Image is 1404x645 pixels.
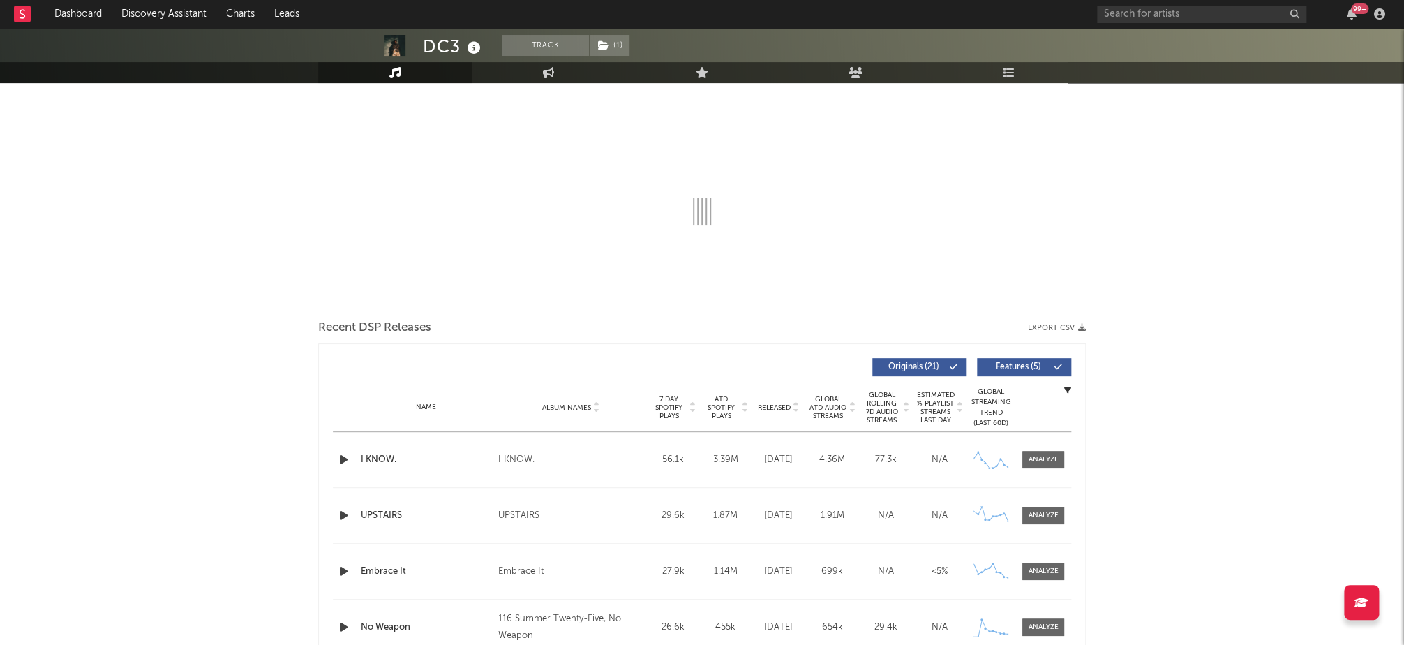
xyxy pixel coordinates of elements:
div: UPSTAIRS [498,507,539,524]
div: 654k [809,621,856,635]
div: 1.14M [703,565,748,579]
div: <5% [916,565,963,579]
span: Recent DSP Releases [318,320,431,336]
span: ( 1 ) [589,35,630,56]
div: 1.91M [809,509,856,523]
a: Embrace It [361,565,491,579]
div: Global Streaming Trend (Last 60D) [970,387,1012,429]
div: 56.1k [650,453,696,467]
span: Features ( 5 ) [986,363,1050,371]
div: 77.3k [862,453,909,467]
div: 27.9k [650,565,696,579]
span: Global ATD Audio Streams [809,395,847,420]
div: N/A [862,509,909,523]
div: 3.39M [703,453,748,467]
a: I KNOW. [361,453,491,467]
button: Originals(21) [872,358,966,376]
span: Estimated % Playlist Streams Last Day [916,391,955,424]
div: 4.36M [809,453,856,467]
div: 26.6k [650,621,696,635]
button: (1) [590,35,629,56]
button: Features(5) [977,358,1071,376]
div: N/A [916,509,963,523]
div: N/A [862,565,909,579]
span: 7 Day Spotify Plays [650,395,687,420]
button: 99+ [1347,8,1357,20]
div: 99 + [1351,3,1368,14]
div: 455k [703,621,748,635]
span: Global Rolling 7D Audio Streams [862,391,901,424]
div: 29.4k [862,621,909,635]
div: 699k [809,565,856,579]
div: 29.6k [650,509,696,523]
div: Embrace It [498,563,544,580]
div: N/A [916,453,963,467]
div: [DATE] [755,453,802,467]
div: 116 Summer Twenty-Five, No Weapon [498,611,643,644]
a: No Weapon [361,621,491,635]
button: Export CSV [1028,324,1086,332]
div: [DATE] [755,509,802,523]
div: [DATE] [755,565,802,579]
a: UPSTAIRS [361,509,491,523]
div: DC3 [423,35,484,58]
span: Album Names [542,403,591,412]
span: Originals ( 21 ) [881,363,946,371]
span: ATD Spotify Plays [703,395,740,420]
span: Released [758,403,791,412]
div: I KNOW. [498,452,535,468]
div: 1.87M [703,509,748,523]
div: Name [361,402,491,413]
input: Search for artists [1097,6,1306,23]
button: Track [502,35,589,56]
div: [DATE] [755,621,802,635]
div: N/A [916,621,963,635]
